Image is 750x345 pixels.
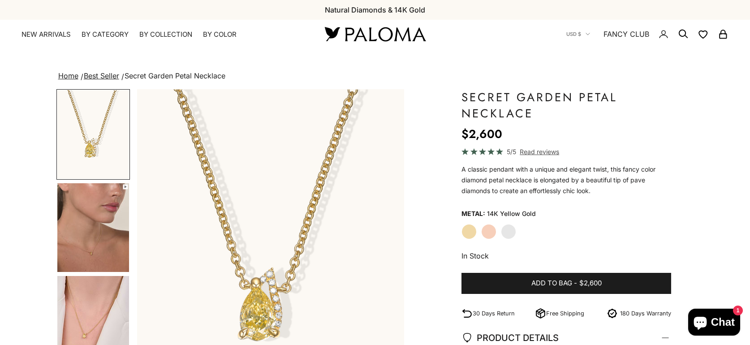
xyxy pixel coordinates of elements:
[531,278,572,289] span: Add to bag
[603,28,649,40] a: FANCY CLUB
[82,30,129,39] summary: By Category
[139,30,192,39] summary: By Collection
[58,71,78,80] a: Home
[22,30,71,39] a: NEW ARRIVALS
[487,207,536,220] variant-option-value: 14K Yellow Gold
[84,71,119,80] a: Best Seller
[566,30,590,38] button: USD $
[57,90,129,179] img: #YellowGold
[461,273,671,294] button: Add to bag-$2,600
[461,164,671,196] p: A classic pendant with a unique and elegant twist, this fancy color diamond petal necklace is elo...
[56,89,130,180] button: Go to item 1
[566,20,728,48] nav: Secondary navigation
[620,309,671,318] p: 180 Days Warranty
[520,147,559,157] span: Read reviews
[56,70,694,82] nav: breadcrumbs
[325,4,425,16] p: Natural Diamonds & 14K Gold
[22,30,303,39] nav: Primary navigation
[461,89,671,121] h1: Secret Garden Petal Necklace
[57,183,129,272] img: #YellowGold #RoseGold #WhiteGold
[685,309,743,338] inbox-online-store-chat: Shopify online store chat
[461,250,671,262] p: In Stock
[507,147,516,157] span: 5/5
[203,30,237,39] summary: By Color
[56,182,130,273] button: Go to item 4
[473,309,515,318] p: 30 Days Return
[579,278,602,289] span: $2,600
[461,125,502,143] sale-price: $2,600
[461,207,485,220] legend: Metal:
[461,147,671,157] a: 5/5 Read reviews
[546,309,584,318] p: Free Shipping
[566,30,581,38] span: USD $
[125,71,225,80] span: Secret Garden Petal Necklace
